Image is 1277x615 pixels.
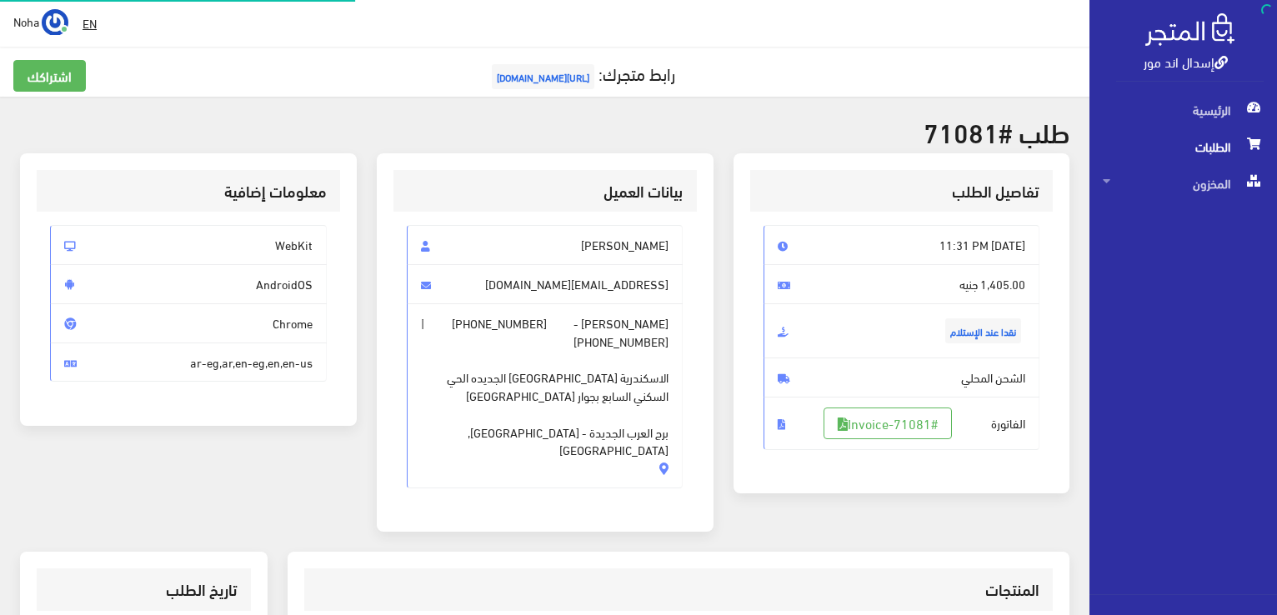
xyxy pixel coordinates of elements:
[1103,92,1264,128] span: الرئيسية
[318,582,1039,597] h3: المنتجات
[13,11,39,32] span: Noha
[452,314,547,332] span: [PHONE_NUMBER]
[1089,165,1277,202] a: المخزون
[421,350,669,459] span: الاسكندرية [GEOGRAPHIC_DATA] الجديده الحي السكني السابع بجوار [GEOGRAPHIC_DATA] برج العرب الجديدة...
[764,397,1040,450] span: الفاتورة
[83,12,97,33] u: EN
[1089,128,1277,165] a: الطلبات
[50,342,327,382] span: ar-eg,ar,en-eg,en,en-us
[50,264,327,304] span: AndroidOS
[407,183,684,199] h3: بيانات العميل
[573,332,669,351] span: [PHONE_NUMBER]
[407,225,684,265] span: [PERSON_NAME]
[1103,128,1264,165] span: الطلبات
[407,264,684,304] span: [EMAIL_ADDRESS][DOMAIN_NAME]
[764,225,1040,265] span: [DATE] 11:31 PM
[20,117,1069,146] h2: طلب #71081
[492,64,594,89] span: [URL][DOMAIN_NAME]
[50,183,327,199] h3: معلومات إضافية
[407,303,684,488] span: [PERSON_NAME] - |
[824,407,952,439] a: #Invoice-71081
[42,9,68,36] img: ...
[50,303,327,343] span: Chrome
[1103,165,1264,202] span: المخزون
[13,8,68,35] a: ... Noha
[1089,92,1277,128] a: الرئيسية
[1144,49,1228,73] a: إسدال اند مور
[764,357,1040,397] span: الشحن المحلي
[50,582,238,597] h3: تاريخ الطلب
[1145,13,1234,46] img: .
[13,60,86,92] a: اشتراكك
[945,318,1021,343] span: نقدا عند الإستلام
[50,225,327,265] span: WebKit
[764,183,1040,199] h3: تفاصيل الطلب
[764,264,1040,304] span: 1,405.00 جنيه
[488,57,675,88] a: رابط متجرك:[URL][DOMAIN_NAME]
[76,8,103,38] a: EN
